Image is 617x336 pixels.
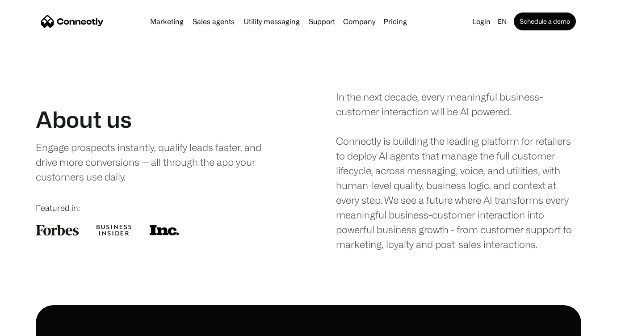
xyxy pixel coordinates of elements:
[498,15,507,28] div: en
[36,202,281,214] div: Featured in:
[336,89,581,252] div: In the next decade, every meaningful business-customer interaction will be AI powered. Connectly ...
[189,18,238,25] a: Sales agents
[305,18,339,25] a: Support
[36,140,269,184] div: Engage prospects instantly, qualify leads faster, and drive more conversions — all through the ap...
[147,18,187,25] a: Marketing
[469,15,494,28] a: Login
[36,106,132,133] h1: About us
[514,13,576,30] a: Schedule a demo
[240,18,303,25] a: Utility messaging
[380,18,411,25] a: Pricing
[343,15,375,28] div: Company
